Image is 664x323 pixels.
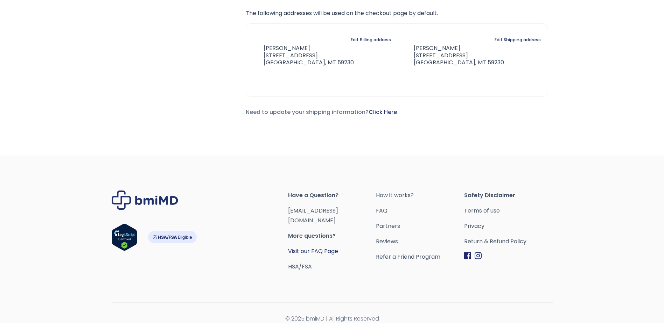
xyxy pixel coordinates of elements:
[288,231,376,241] span: More questions?
[369,108,397,116] a: Click Here
[464,221,552,231] a: Privacy
[112,223,137,251] img: Verify Approval for www.bmimd.com
[464,252,471,259] img: Facebook
[495,35,541,45] a: Edit Shipping address
[464,237,552,246] a: Return & Refund Policy
[288,263,312,271] a: HSA/FSA
[376,206,464,216] a: FAQ
[376,221,464,231] a: Partners
[148,231,197,243] img: HSA-FSA
[112,191,178,210] img: Brand Logo
[288,207,338,224] a: [EMAIL_ADDRESS][DOMAIN_NAME]
[464,206,552,216] a: Terms of use
[403,45,504,66] address: [PERSON_NAME] [STREET_ADDRESS] [GEOGRAPHIC_DATA], MT 59230
[288,191,376,200] span: Have a Question?
[246,108,397,116] span: Need to update your shipping information?
[376,191,464,200] a: How it works?
[351,35,391,45] a: Edit Billing address
[376,252,464,262] a: Refer a Friend Program
[112,223,137,254] a: Verify LegitScript Approval for www.bmimd.com
[464,191,552,200] span: Safety Disclaimer
[376,237,464,246] a: Reviews
[288,247,338,255] a: Visit our FAQ Page
[246,8,548,18] p: The following addresses will be used on the checkout page by default.
[475,252,482,259] img: Instagram
[253,45,354,66] address: [PERSON_NAME] [STREET_ADDRESS] [GEOGRAPHIC_DATA], MT 59230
